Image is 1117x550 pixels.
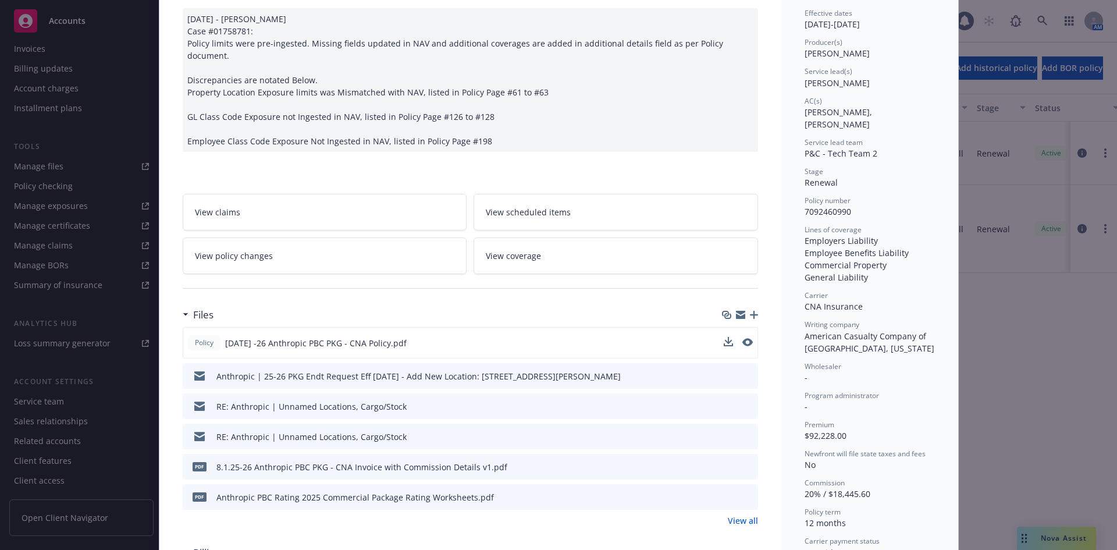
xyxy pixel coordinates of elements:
[193,307,214,322] h3: Files
[805,235,935,247] div: Employers Liability
[805,206,851,217] span: 7092460990
[216,491,494,503] div: Anthropic PBC Rating 2025 Commercial Package Rating Worksheets.pdf
[724,431,734,443] button: download file
[193,492,207,501] span: pdf
[805,259,935,271] div: Commercial Property
[805,247,935,259] div: Employee Benefits Liability
[805,96,822,106] span: AC(s)
[805,137,863,147] span: Service lead team
[805,66,852,76] span: Service lead(s)
[805,320,859,329] span: Writing company
[724,337,733,346] button: download file
[805,196,851,205] span: Policy number
[724,461,734,473] button: download file
[805,372,807,383] span: -
[728,514,758,527] a: View all
[805,488,870,499] span: 20% / $18,445.60
[743,491,753,503] button: preview file
[216,370,621,382] div: Anthropic | 25-26 PKG Endt Request Eff [DATE] - Add New Location: [STREET_ADDRESS][PERSON_NAME]
[805,361,841,371] span: Wholesaler
[486,250,541,262] span: View coverage
[195,206,240,218] span: View claims
[805,77,870,88] span: [PERSON_NAME]
[742,338,753,346] button: preview file
[225,337,407,349] span: [DATE] -26 Anthropic PBC PKG - CNA Policy.pdf
[216,400,407,413] div: RE: Anthropic | Unnamed Locations, Cargo/Stock
[805,478,845,488] span: Commission
[183,8,758,152] div: [DATE] - [PERSON_NAME] Case #01758781: Policy limits were pre-ingested. Missing fields updated in...
[743,461,753,473] button: preview file
[805,536,880,546] span: Carrier payment status
[805,459,816,470] span: No
[805,107,874,130] span: [PERSON_NAME], [PERSON_NAME]
[805,331,934,354] span: American Casualty Company of [GEOGRAPHIC_DATA], [US_STATE]
[805,449,926,459] span: Newfront will file state taxes and fees
[486,206,571,218] span: View scheduled items
[805,225,862,235] span: Lines of coverage
[474,194,758,230] a: View scheduled items
[805,8,935,30] div: [DATE] - [DATE]
[474,237,758,274] a: View coverage
[724,370,734,382] button: download file
[805,507,841,517] span: Policy term
[195,250,273,262] span: View policy changes
[216,461,507,473] div: 8.1.25-26 Anthropic PBC PKG - CNA Invoice with Commission Details v1.pdf
[805,391,879,400] span: Program administrator
[742,337,753,349] button: preview file
[193,462,207,471] span: pdf
[805,430,846,441] span: $92,228.00
[743,400,753,413] button: preview file
[805,8,852,18] span: Effective dates
[805,48,870,59] span: [PERSON_NAME]
[805,290,828,300] span: Carrier
[805,166,823,176] span: Stage
[743,431,753,443] button: preview file
[183,307,214,322] div: Files
[805,301,863,312] span: CNA Insurance
[216,431,407,443] div: RE: Anthropic | Unnamed Locations, Cargo/Stock
[805,271,935,283] div: General Liability
[805,517,846,528] span: 12 months
[805,420,834,430] span: Premium
[724,491,734,503] button: download file
[743,370,753,382] button: preview file
[805,401,807,412] span: -
[724,337,733,349] button: download file
[724,400,734,413] button: download file
[805,37,842,47] span: Producer(s)
[193,338,216,348] span: Policy
[805,177,838,188] span: Renewal
[183,194,467,230] a: View claims
[805,148,877,159] span: P&C - Tech Team 2
[183,237,467,274] a: View policy changes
